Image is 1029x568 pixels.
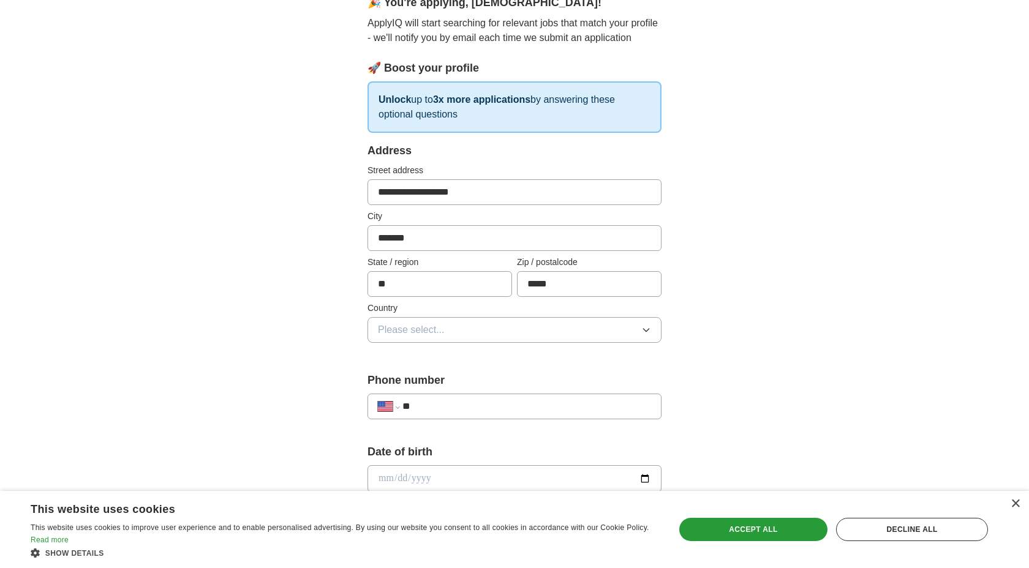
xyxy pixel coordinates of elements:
[367,317,661,343] button: Please select...
[367,302,661,315] label: Country
[836,518,988,541] div: Decline all
[517,256,661,269] label: Zip / postalcode
[367,60,661,77] div: 🚀 Boost your profile
[45,549,104,558] span: Show details
[1011,499,1020,509] div: Close
[378,323,445,337] span: Please select...
[367,143,661,159] div: Address
[31,547,656,559] div: Show details
[379,94,411,105] strong: Unlock
[367,444,661,460] label: Date of birth
[367,16,661,45] p: ApplyIQ will start searching for relevant jobs that match your profile - we'll notify you by emai...
[367,210,661,223] label: City
[367,164,661,177] label: Street address
[31,498,625,517] div: This website uses cookies
[679,518,827,541] div: Accept all
[31,523,649,532] span: This website uses cookies to improve user experience and to enable personalised advertising. By u...
[31,536,69,544] a: Read more, opens a new window
[367,256,512,269] label: State / region
[367,81,661,133] p: up to by answering these optional questions
[367,372,661,389] label: Phone number
[433,94,530,105] strong: 3x more applications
